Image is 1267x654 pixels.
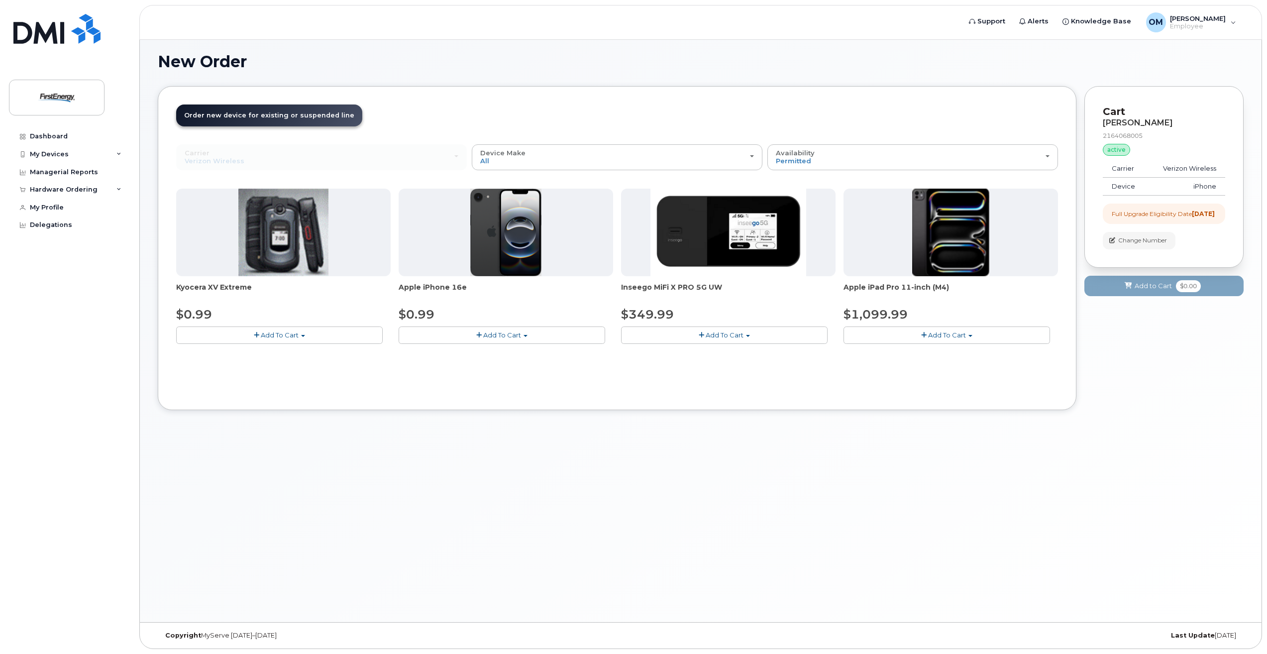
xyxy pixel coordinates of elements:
div: Apple iPhone 16e [399,282,613,302]
td: Carrier [1103,160,1148,178]
h1: New Order [158,53,1244,70]
strong: [DATE] [1192,210,1215,218]
div: Inseego MiFi X PRO 5G UW [621,282,836,302]
div: Full Upgrade Eligibility Date [1112,210,1215,218]
span: $0.99 [176,307,212,322]
span: Permitted [776,157,811,165]
span: All [480,157,489,165]
strong: Copyright [165,632,201,639]
span: Alerts [1028,16,1049,26]
div: Apple iPad Pro 11-inch (M4) [844,282,1058,302]
span: Add To Cart [261,331,299,339]
a: Knowledge Base [1056,11,1138,31]
span: Support [977,16,1005,26]
strong: Last Update [1171,632,1215,639]
span: Add To Cart [483,331,521,339]
td: Verizon Wireless [1148,160,1225,178]
button: Add To Cart [399,327,605,344]
button: Change Number [1103,232,1175,249]
button: Add To Cart [844,327,1050,344]
div: Owen, Mark L [1139,12,1243,32]
img: Inseego.png [650,189,806,276]
span: OM [1149,16,1163,28]
span: $0.99 [399,307,434,322]
div: active [1103,144,1130,156]
iframe: Messenger Launcher [1224,611,1260,647]
td: iPhone [1148,178,1225,196]
p: Cart [1103,105,1225,119]
img: ipad_pro_11_m4.png [912,189,989,276]
span: $0.00 [1176,280,1201,292]
span: Order new device for existing or suspended line [184,111,354,119]
td: Device [1103,178,1148,196]
a: Support [962,11,1012,31]
button: Add To Cart [621,327,828,344]
button: Availability Permitted [767,144,1058,170]
span: Knowledge Base [1071,16,1131,26]
span: $349.99 [621,307,674,322]
span: Device Make [480,149,526,157]
div: [PERSON_NAME] [1103,118,1225,127]
button: Device Make All [472,144,762,170]
span: Add to Cart [1135,281,1172,291]
div: Kyocera XV Extreme [176,282,391,302]
button: Add to Cart $0.00 [1084,276,1244,296]
span: Add To Cart [928,331,966,339]
span: Availability [776,149,815,157]
span: Employee [1170,22,1226,30]
span: Add To Cart [706,331,743,339]
span: $1,099.99 [844,307,908,322]
img: iphone16e.png [470,189,542,276]
span: [PERSON_NAME] [1170,14,1226,22]
div: [DATE] [882,632,1244,640]
a: Alerts [1012,11,1056,31]
div: 2164068005 [1103,131,1225,140]
div: MyServe [DATE]–[DATE] [158,632,520,640]
span: Change Number [1118,236,1167,245]
img: xvextreme.gif [238,189,328,276]
button: Add To Cart [176,327,383,344]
